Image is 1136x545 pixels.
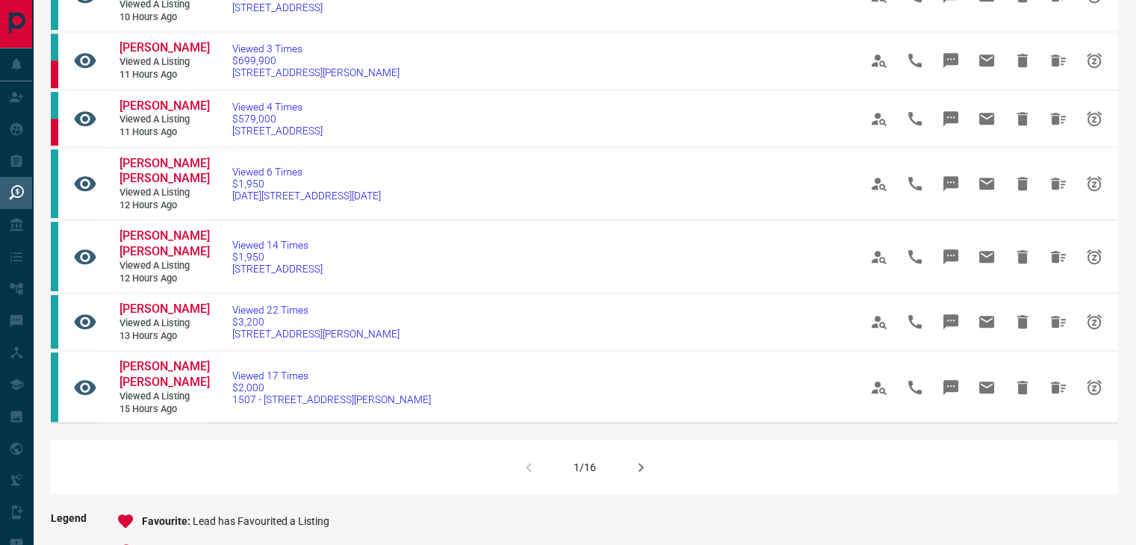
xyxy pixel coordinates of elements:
[120,156,209,187] a: [PERSON_NAME] [PERSON_NAME]
[232,113,323,125] span: $579,000
[51,60,58,87] div: property.ca
[193,515,329,527] span: Lead has Favourited a Listing
[861,166,897,202] span: View Profile
[232,101,323,137] a: Viewed 4 Times$579,000[STREET_ADDRESS]
[1076,304,1112,340] span: Snooze
[232,381,431,393] span: $2,000
[574,461,596,473] div: 1/16
[1005,304,1040,340] span: Hide
[51,295,58,349] div: condos.ca
[1005,101,1040,137] span: Hide
[120,359,209,390] a: [PERSON_NAME] [PERSON_NAME]
[120,260,209,272] span: Viewed a Listing
[120,359,210,389] span: [PERSON_NAME] [PERSON_NAME]
[232,239,323,251] span: Viewed 14 Times
[120,330,209,343] span: 13 hours ago
[232,43,400,54] span: Viewed 3 Times
[1076,239,1112,275] span: Snooze
[861,370,897,405] span: View Profile
[897,166,933,202] span: Call
[933,166,969,202] span: Message
[232,304,400,316] span: Viewed 22 Times
[897,43,933,78] span: Call
[232,101,323,113] span: Viewed 4 Times
[933,370,969,405] span: Message
[51,34,58,60] div: condos.ca
[1076,166,1112,202] span: Snooze
[120,302,209,317] a: [PERSON_NAME]
[933,43,969,78] span: Message
[232,263,323,275] span: [STREET_ADDRESS]
[1040,43,1076,78] span: Hide All from Leo D
[969,43,1005,78] span: Email
[51,149,58,219] div: condos.ca
[861,304,897,340] span: View Profile
[1040,101,1076,137] span: Hide All from Leo D
[120,228,209,260] a: [PERSON_NAME] [PERSON_NAME]
[120,403,209,416] span: 15 hours ago
[51,352,58,422] div: condos.ca
[1076,370,1112,405] span: Snooze
[933,101,969,137] span: Message
[232,66,400,78] span: [STREET_ADDRESS][PERSON_NAME]
[1005,43,1040,78] span: Hide
[232,370,431,405] a: Viewed 17 Times$2,0001507 - [STREET_ADDRESS][PERSON_NAME]
[969,370,1005,405] span: Email
[232,239,323,275] a: Viewed 14 Times$1,950[STREET_ADDRESS]
[120,11,209,24] span: 10 hours ago
[1040,239,1076,275] span: Hide All from Ngoc Ha Duong
[232,190,381,202] span: [DATE][STREET_ADDRESS][DATE]
[897,304,933,340] span: Call
[120,228,210,258] span: [PERSON_NAME] [PERSON_NAME]
[51,92,58,119] div: condos.ca
[120,390,209,403] span: Viewed a Listing
[232,166,381,178] span: Viewed 6 Times
[232,370,431,381] span: Viewed 17 Times
[232,1,323,13] span: [STREET_ADDRESS]
[1005,370,1040,405] span: Hide
[861,101,897,137] span: View Profile
[120,199,209,212] span: 12 hours ago
[232,54,400,66] span: $699,900
[933,239,969,275] span: Message
[120,187,209,199] span: Viewed a Listing
[1005,239,1040,275] span: Hide
[120,40,209,56] a: [PERSON_NAME]
[232,328,400,340] span: [STREET_ADDRESS][PERSON_NAME]
[897,101,933,137] span: Call
[232,393,431,405] span: 1507 - [STREET_ADDRESS][PERSON_NAME]
[1076,43,1112,78] span: Snooze
[969,304,1005,340] span: Email
[232,178,381,190] span: $1,950
[120,99,210,113] span: [PERSON_NAME]
[120,56,209,69] span: Viewed a Listing
[897,370,933,405] span: Call
[1040,304,1076,340] span: Hide All from Alec Walsh
[861,239,897,275] span: View Profile
[232,166,381,202] a: Viewed 6 Times$1,950[DATE][STREET_ADDRESS][DATE]
[897,239,933,275] span: Call
[969,101,1005,137] span: Email
[120,156,210,186] span: [PERSON_NAME] [PERSON_NAME]
[142,515,193,527] span: Favourite
[861,43,897,78] span: View Profile
[120,272,209,285] span: 12 hours ago
[51,119,58,146] div: property.ca
[232,43,400,78] a: Viewed 3 Times$699,900[STREET_ADDRESS][PERSON_NAME]
[120,302,210,316] span: [PERSON_NAME]
[232,316,400,328] span: $3,200
[933,304,969,340] span: Message
[232,304,400,340] a: Viewed 22 Times$3,200[STREET_ADDRESS][PERSON_NAME]
[51,222,58,291] div: condos.ca
[232,125,323,137] span: [STREET_ADDRESS]
[120,317,209,330] span: Viewed a Listing
[969,166,1005,202] span: Email
[1040,370,1076,405] span: Hide All from Ngoc Ha Duong
[1040,166,1076,202] span: Hide All from Ngoc Ha Duong
[120,113,209,126] span: Viewed a Listing
[232,251,323,263] span: $1,950
[120,69,209,81] span: 11 hours ago
[120,99,209,114] a: [PERSON_NAME]
[120,126,209,139] span: 11 hours ago
[1076,101,1112,137] span: Snooze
